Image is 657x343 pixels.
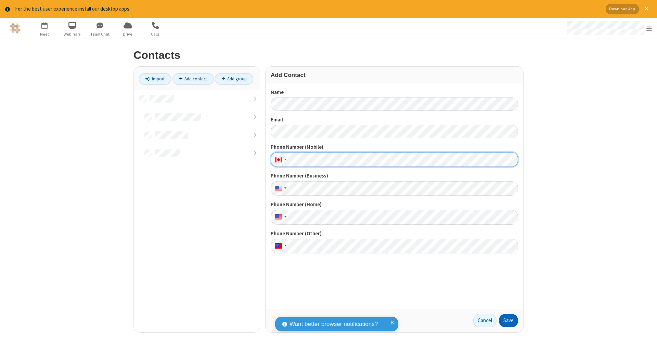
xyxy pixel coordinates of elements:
[143,31,168,37] span: Calls
[172,73,214,85] a: Add contact
[2,18,28,39] button: Logo
[271,72,518,78] h3: Add Contact
[139,73,171,85] a: Import
[271,230,518,238] label: Phone Number (Other)
[87,31,113,37] span: Team Chat
[32,31,57,37] span: Meet
[271,201,518,209] label: Phone Number (Home)
[473,314,497,328] a: Cancel
[10,23,21,34] img: QA Selenium DO NOT DELETE OR CHANGE
[289,320,378,329] span: Want better browser notifications?
[641,4,652,14] button: Close alert
[15,5,601,13] div: For the best user experience install our desktop apps.
[115,31,141,37] span: Drive
[60,31,85,37] span: Webinars
[271,239,288,253] div: United States: + 1
[271,89,518,96] label: Name
[271,116,518,124] label: Email
[271,143,518,151] label: Phone Number (Mobile)
[271,181,288,196] div: United States: + 1
[133,49,524,61] h2: Contacts
[215,73,253,85] a: Add group
[271,210,288,225] div: United States: + 1
[561,18,657,39] div: Open menu
[271,172,518,180] label: Phone Number (Business)
[606,4,639,14] button: Download App
[271,152,288,167] div: Canada: + 1
[499,314,518,328] button: Save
